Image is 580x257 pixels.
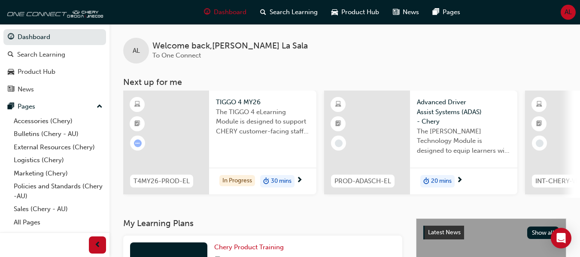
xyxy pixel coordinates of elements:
[10,167,106,180] a: Marketing (Chery)
[10,115,106,128] a: Accessories (Chery)
[134,176,190,186] span: T4MY26-PROD-EL
[325,3,386,21] a: car-iconProduct Hub
[551,228,571,248] div: Open Intercom Messenger
[536,118,542,130] span: booktick-icon
[10,141,106,154] a: External Resources (Chery)
[565,7,572,17] span: AL
[123,218,402,228] h3: My Learning Plans
[94,240,101,251] span: prev-icon
[152,41,308,51] span: Welcome back , [PERSON_NAME] La Sala
[417,97,510,127] span: Advanced Driver Assist Systems (ADAS) - Chery
[3,29,106,45] a: Dashboard
[393,7,399,18] span: news-icon
[10,203,106,216] a: Sales (Chery - AU)
[18,102,35,112] div: Pages
[214,242,287,252] a: Chery Product Training
[18,67,55,77] div: Product Hub
[214,243,284,251] span: Chery Product Training
[204,7,210,18] span: guage-icon
[324,91,517,194] a: PROD-ADASCH-ELAdvanced Driver Assist Systems (ADAS) - CheryThe [PERSON_NAME] Technology Module is...
[8,33,14,41] span: guage-icon
[423,176,429,187] span: duration-icon
[3,99,106,115] button: Pages
[10,216,106,229] a: All Pages
[123,91,316,194] a: T4MY26-PROD-ELTIGGO 4 MY26The TIGGO 4 eLearning Module is designed to support CHERY customer-faci...
[109,77,580,87] h3: Next up for me
[216,97,310,107] span: TIGGO 4 MY26
[4,3,103,21] img: oneconnect
[426,3,467,21] a: pages-iconPages
[431,176,452,186] span: 20 mins
[152,51,201,59] span: To One Connect
[260,7,266,18] span: search-icon
[335,139,343,147] span: learningRecordVerb_NONE-icon
[17,50,65,60] div: Search Learning
[134,139,142,147] span: learningRecordVerb_ATTEMPT-icon
[3,64,106,80] a: Product Hub
[334,176,391,186] span: PROD-ADASCH-EL
[443,7,460,17] span: Pages
[263,176,269,187] span: duration-icon
[335,99,341,110] span: learningResourceType_ELEARNING-icon
[219,175,255,187] div: In Progress
[10,180,106,203] a: Policies and Standards (Chery -AU)
[10,127,106,141] a: Bulletins (Chery - AU)
[417,127,510,156] span: The [PERSON_NAME] Technology Module is designed to equip learners with essential knowledge about ...
[3,27,106,99] button: DashboardSearch LearningProduct HubNews
[341,7,379,17] span: Product Hub
[3,47,106,63] a: Search Learning
[456,177,463,184] span: next-icon
[8,86,14,94] span: news-icon
[536,139,544,147] span: learningRecordVerb_NONE-icon
[527,227,559,239] button: Show all
[536,99,542,110] span: learningResourceType_ELEARNING-icon
[253,3,325,21] a: search-iconSearch Learning
[197,3,253,21] a: guage-iconDashboard
[18,85,34,94] div: News
[296,177,303,184] span: next-icon
[8,103,14,111] span: pages-icon
[8,51,14,59] span: search-icon
[214,7,246,17] span: Dashboard
[331,7,338,18] span: car-icon
[403,7,419,17] span: News
[433,7,439,18] span: pages-icon
[271,176,292,186] span: 30 mins
[335,118,341,130] span: booktick-icon
[8,68,14,76] span: car-icon
[216,107,310,136] span: The TIGGO 4 eLearning Module is designed to support CHERY customer-facing staff with the product ...
[133,46,140,56] span: AL
[134,99,140,110] span: learningResourceType_ELEARNING-icon
[134,118,140,130] span: booktick-icon
[270,7,318,17] span: Search Learning
[97,101,103,112] span: up-icon
[10,154,106,167] a: Logistics (Chery)
[423,226,559,239] a: Latest NewsShow all
[386,3,426,21] a: news-iconNews
[561,5,576,20] button: AL
[428,229,461,236] span: Latest News
[3,82,106,97] a: News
